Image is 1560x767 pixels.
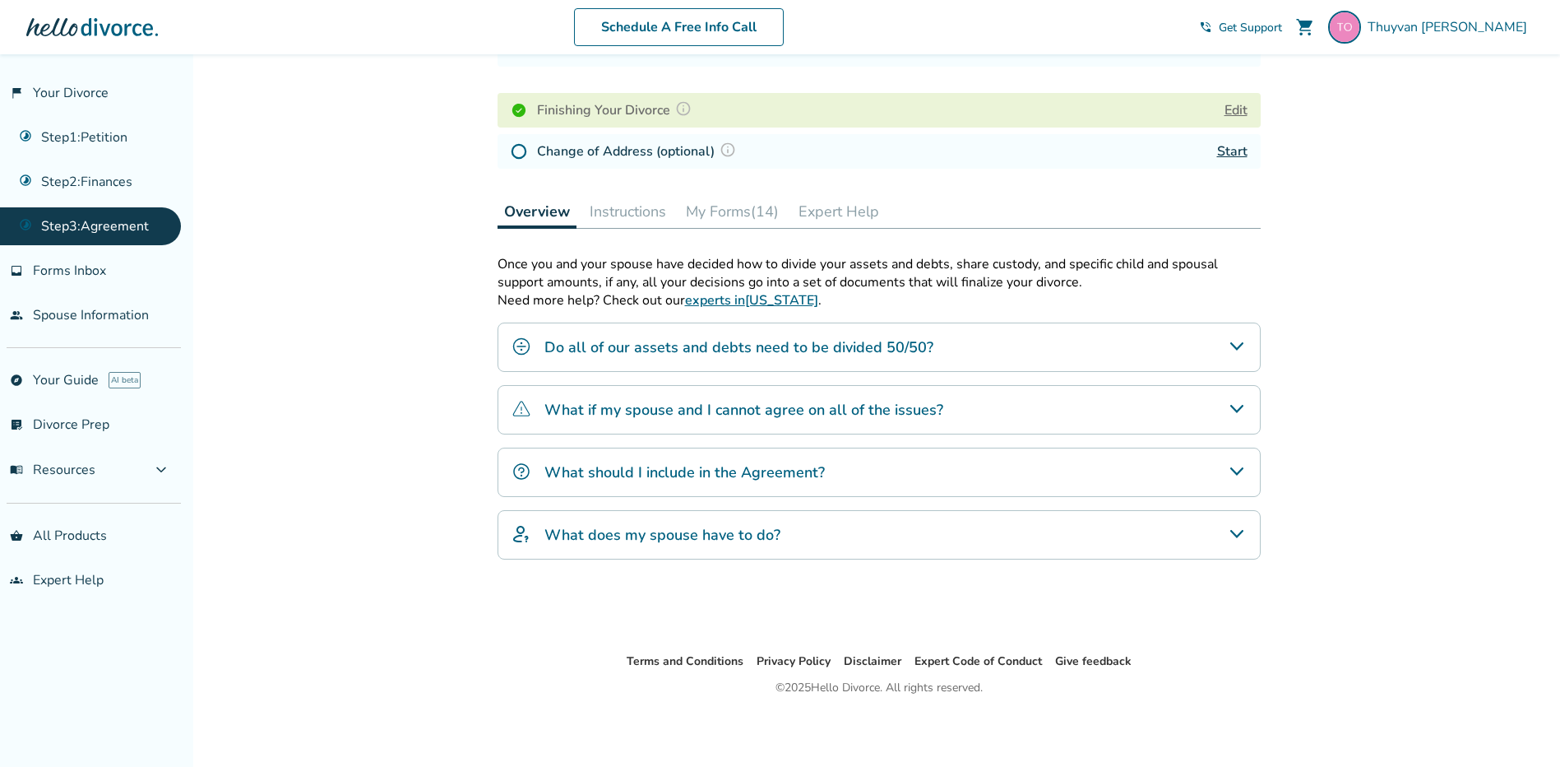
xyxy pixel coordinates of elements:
img: Completed [511,102,527,119]
span: expand_more [151,460,171,480]
span: Resources [10,461,95,479]
span: list_alt_check [10,418,23,431]
div: What if my spouse and I cannot agree on all of the issues? [498,385,1261,435]
span: people [10,309,23,322]
p: Once you and your spouse have decided how to divide your assets and debts, share custody, and spe... [498,255,1261,291]
iframe: Chat Widget [1478,688,1560,767]
li: Disclaimer [844,652,901,672]
button: Instructions [583,195,673,228]
span: shopping_cart [1295,17,1315,37]
h4: Do all of our assets and debts need to be divided 50/50? [544,337,933,358]
li: Give feedback [1055,652,1132,672]
img: What should I include in the Agreement? [512,462,531,481]
h4: What if my spouse and I cannot agree on all of the issues? [544,399,943,421]
span: phone_in_talk [1199,21,1212,34]
span: Forms Inbox [33,262,106,280]
span: flag_2 [10,86,23,100]
div: © 2025 Hello Divorce. All rights reserved. [775,678,983,698]
div: What does my spouse have to do? [498,510,1261,560]
a: Terms and Conditions [627,653,743,669]
span: explore [10,374,23,387]
button: Expert Help [792,195,886,228]
h4: Change of Address (optional) [537,141,741,162]
img: Question Mark [675,100,692,117]
p: Need more help? Check out our . [498,291,1261,309]
a: experts in[US_STATE] [685,291,818,309]
img: thuykotero@gmail.com [1328,11,1361,44]
img: Not Started [511,143,527,160]
h4: Finishing Your Divorce [537,100,697,121]
span: Get Support [1219,20,1282,35]
a: Expert Code of Conduct [914,653,1042,669]
span: menu_book [10,463,23,476]
a: phone_in_talkGet Support [1199,20,1282,35]
a: Privacy Policy [757,653,831,669]
span: groups [10,574,23,587]
button: Overview [498,195,576,229]
img: Question Mark [720,142,736,158]
span: shopping_basket [10,529,23,542]
h4: What should I include in the Agreement? [544,462,825,483]
img: What does my spouse have to do? [512,524,531,544]
a: Start [1217,142,1248,160]
span: AI beta [109,372,141,388]
img: What if my spouse and I cannot agree on all of the issues? [512,399,531,419]
div: Do all of our assets and debts need to be divided 50/50? [498,323,1261,372]
a: Schedule A Free Info Call [574,8,784,46]
img: Do all of our assets and debts need to be divided 50/50? [512,337,531,356]
h4: What does my spouse have to do? [544,524,780,546]
span: Thuyvan [PERSON_NAME] [1368,18,1534,36]
span: inbox [10,264,23,277]
div: What should I include in the Agreement? [498,448,1261,497]
button: My Forms(14) [679,195,785,228]
button: Edit [1224,100,1248,120]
